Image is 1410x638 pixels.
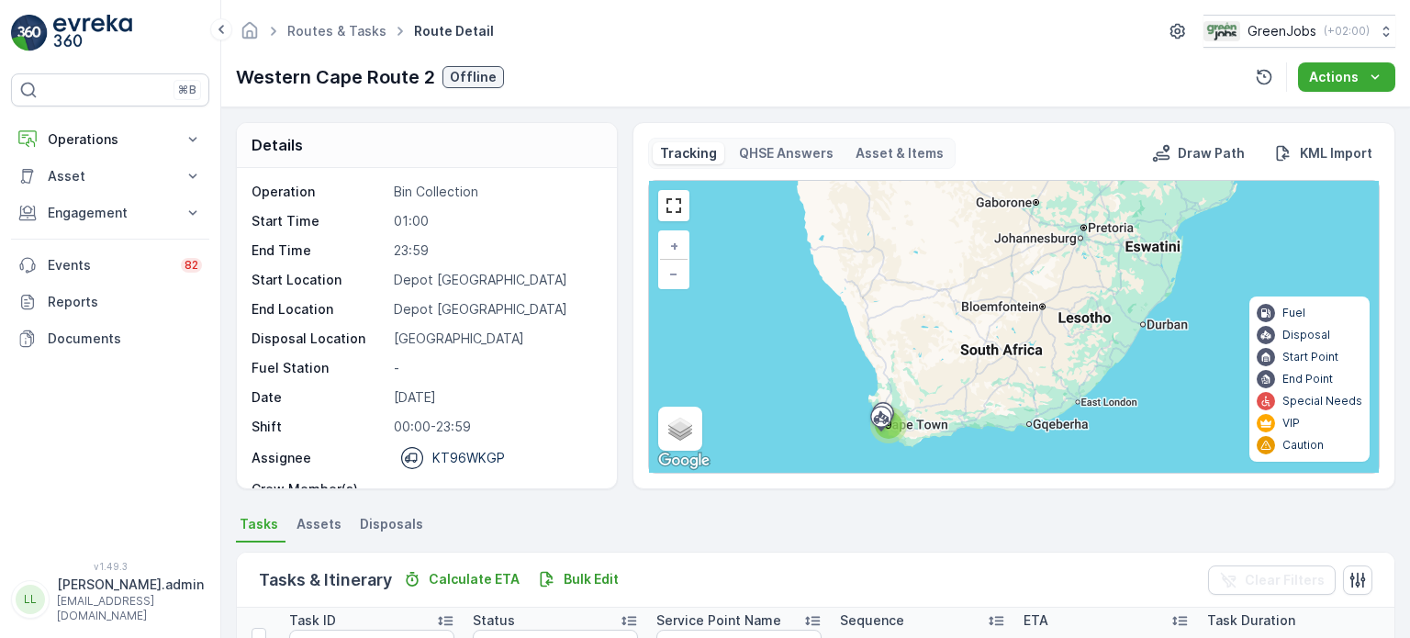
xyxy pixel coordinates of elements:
button: LL[PERSON_NAME].admin[EMAIL_ADDRESS][DOMAIN_NAME] [11,576,209,623]
p: Bulk Edit [564,570,619,588]
button: Offline [442,66,504,88]
p: Start Point [1282,350,1338,364]
a: Events82 [11,247,209,284]
span: Tasks [240,515,278,533]
p: Date [252,388,386,407]
p: Reports [48,293,202,311]
button: Engagement [11,195,209,231]
p: Status [473,611,515,630]
p: - [394,480,597,498]
p: Bin Collection [394,183,597,201]
p: Tracking [660,144,717,162]
p: Crew Member(s) [252,480,386,498]
p: Actions [1309,68,1359,86]
p: 82 [185,258,198,273]
span: v 1.49.3 [11,561,209,572]
img: Google [654,449,714,473]
a: Documents [11,320,209,357]
p: Offline [450,68,497,86]
p: ETA [1024,611,1048,630]
p: Documents [48,330,202,348]
p: Start Time [252,212,386,230]
p: Tasks & Itinerary [259,567,392,593]
img: Green_Jobs_Logo.png [1203,21,1240,41]
p: GreenJobs [1248,22,1316,40]
p: 00:00-23:59 [394,418,597,436]
span: Route Detail [410,22,498,40]
button: Calculate ETA [396,568,527,590]
img: logo_light-DOdMpM7g.png [53,15,132,51]
p: End Time [252,241,386,260]
p: Task ID [289,611,336,630]
p: 01:00 [394,212,597,230]
p: Western Cape Route 2 [236,63,435,91]
a: Layers [660,409,700,449]
p: [DATE] [394,388,597,407]
a: Homepage [240,28,260,43]
p: Start Location [252,271,386,289]
p: QHSE Answers [739,144,834,162]
p: Depot [GEOGRAPHIC_DATA] [394,300,597,319]
p: Details [252,134,303,156]
p: End Point [1282,372,1333,386]
p: - [394,359,597,377]
p: Caution [1282,438,1324,453]
p: Assignee [252,449,311,467]
p: [PERSON_NAME].admin [57,576,204,594]
p: Operations [48,130,173,149]
span: Assets [297,515,341,533]
span: Disposals [360,515,423,533]
span: − [669,265,678,281]
p: Sequence [840,611,904,630]
button: Bulk Edit [531,568,626,590]
img: logo [11,15,48,51]
button: Draw Path [1145,142,1252,164]
p: KT96WKGP [432,449,505,467]
button: KML Import [1267,142,1380,164]
p: Asset [48,167,173,185]
p: Calculate ETA [429,570,520,588]
span: + [670,238,678,253]
button: Clear Filters [1208,565,1336,595]
a: Zoom Out [660,260,688,287]
p: Events [48,256,170,274]
p: Clear Filters [1245,571,1325,589]
p: Asset & Items [856,144,944,162]
button: Operations [11,121,209,158]
a: Routes & Tasks [287,23,386,39]
p: Disposal [1282,328,1330,342]
a: Reports [11,284,209,320]
p: Fuel Station [252,359,386,377]
p: End Location [252,300,386,319]
p: ⌘B [178,83,196,97]
p: [GEOGRAPHIC_DATA] [394,330,597,348]
p: Operation [252,183,386,201]
a: Zoom In [660,232,688,260]
p: Task Duration [1207,611,1295,630]
p: ( +02:00 ) [1324,24,1370,39]
button: Asset [11,158,209,195]
p: VIP [1282,416,1300,431]
p: Fuel [1282,306,1305,320]
button: GreenJobs(+02:00) [1203,15,1395,48]
p: Service Point Name [656,611,781,630]
p: Special Needs [1282,394,1362,409]
a: Open this area in Google Maps (opens a new window) [654,449,714,473]
div: 0 [649,181,1379,473]
button: Actions [1298,62,1395,92]
p: [EMAIL_ADDRESS][DOMAIN_NAME] [57,594,204,623]
p: 23:59 [394,241,597,260]
p: Shift [252,418,386,436]
p: Depot [GEOGRAPHIC_DATA] [394,271,597,289]
a: View Fullscreen [660,192,688,219]
p: Draw Path [1178,144,1245,162]
p: KML Import [1300,144,1372,162]
p: Disposal Location [252,330,386,348]
div: LL [16,585,45,614]
p: Engagement [48,204,173,222]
